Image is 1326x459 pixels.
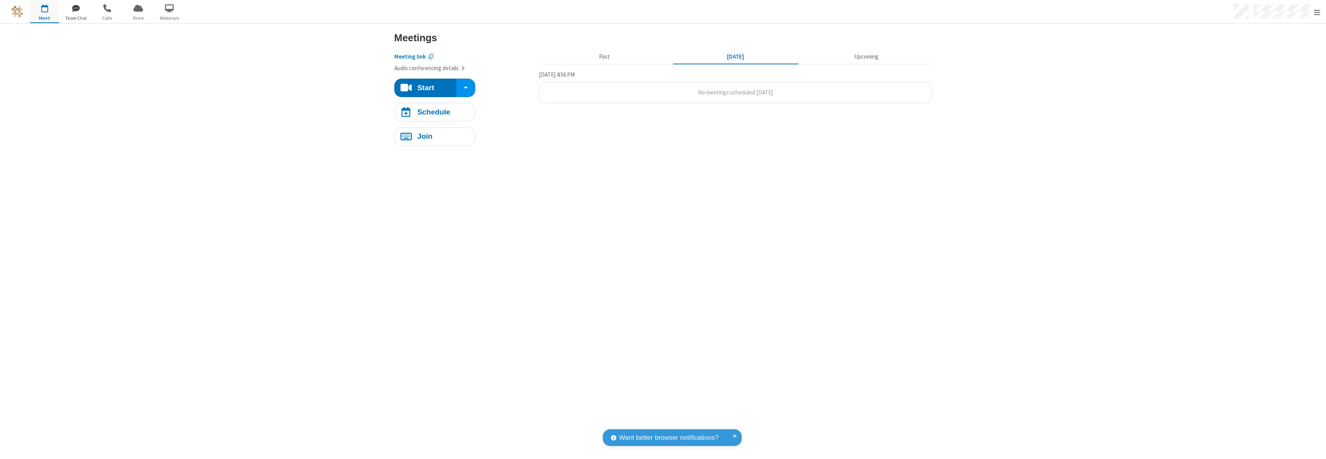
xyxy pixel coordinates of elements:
section: Account details [394,47,533,73]
button: Past [542,50,667,64]
span: No meetings scheduled [DATE] [698,89,773,96]
div: Start conference options [456,79,475,97]
span: Webinars [155,15,184,22]
section: Today's Meetings [539,70,932,103]
span: Copy my meeting room link [394,53,426,60]
h4: Join [417,133,432,140]
span: Want better browser notifications? [619,433,719,443]
button: [DATE] [673,50,798,64]
span: Calls [93,15,121,22]
span: Team Chat [61,15,90,22]
button: Start [394,79,457,97]
button: Upcoming [804,50,929,64]
iframe: Chat [1307,439,1320,454]
h3: Meetings [394,32,932,43]
span: [DATE] 4:56 PM [539,71,575,78]
h4: Start [417,84,434,91]
button: Copy my meeting room link [394,52,434,61]
button: Join [394,127,475,146]
h4: Schedule [417,108,450,116]
span: Meet [30,15,59,22]
img: QA Selenium DO NOT DELETE OR CHANGE [12,6,23,17]
span: Drive [124,15,153,22]
button: Audio conferencing details [394,64,465,73]
button: Schedule [394,103,475,121]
